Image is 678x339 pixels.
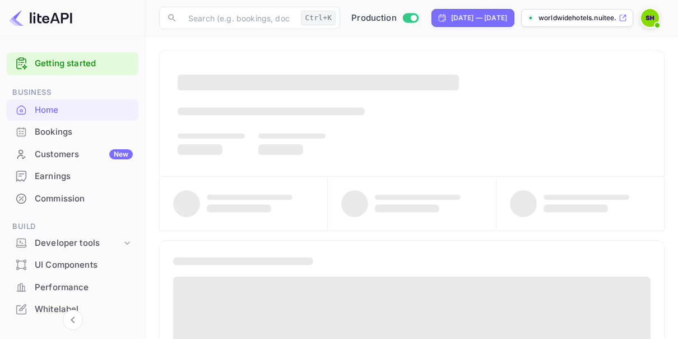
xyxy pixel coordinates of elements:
p: worldwidehotels.nuitee... [538,13,616,23]
div: Earnings [35,170,133,183]
img: Sheila Hunter [641,9,659,27]
a: Bookings [7,121,138,142]
button: Collapse navigation [63,310,83,330]
div: Home [7,99,138,121]
div: Home [35,104,133,117]
div: Click to change the date range period [431,9,514,27]
div: Performance [7,277,138,299]
div: Whitelabel [7,299,138,320]
span: Build [7,221,138,233]
div: Performance [35,281,133,294]
div: Switch to Sandbox mode [347,12,422,25]
span: Production [351,12,397,25]
a: Home [7,99,138,120]
div: Ctrl+K [301,11,336,25]
a: Earnings [7,166,138,186]
div: Commission [7,188,138,210]
div: New [109,149,133,159]
img: LiteAPI logo [9,9,72,27]
a: Performance [7,277,138,297]
div: Commission [35,193,133,205]
div: UI Components [7,254,138,276]
div: Customers [35,148,133,161]
div: Getting started [7,52,138,75]
div: Bookings [35,126,133,139]
div: UI Components [35,259,133,272]
a: Getting started [35,57,133,70]
div: Whitelabel [35,303,133,316]
div: Earnings [7,166,138,187]
input: Search (e.g. bookings, documentation) [182,7,296,29]
span: Business [7,86,138,99]
div: Bookings [7,121,138,143]
a: CustomersNew [7,144,138,164]
div: Developer tools [35,237,122,250]
a: Whitelabel [7,299,138,319]
div: Developer tools [7,233,138,253]
div: CustomersNew [7,144,138,166]
a: Commission [7,188,138,209]
a: UI Components [7,254,138,275]
div: [DATE] — [DATE] [451,13,507,23]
